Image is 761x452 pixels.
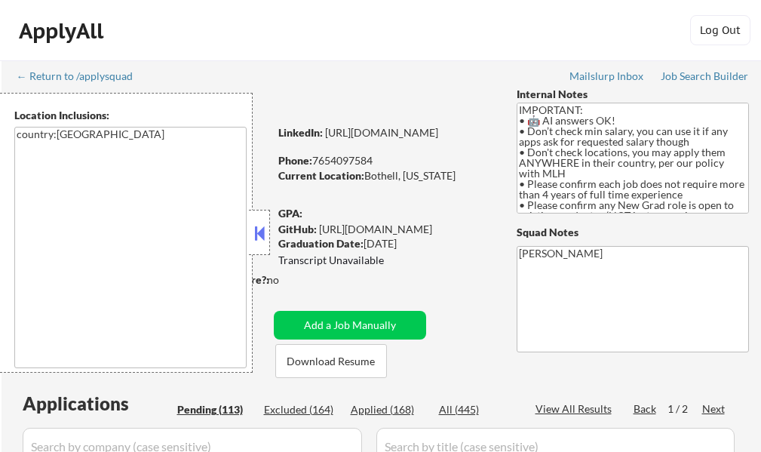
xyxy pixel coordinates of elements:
div: 1 / 2 [667,401,702,417]
strong: GitHub: [278,223,317,235]
div: ApplyAll [19,18,108,44]
div: All (445) [439,402,514,417]
div: Back [634,401,658,417]
button: Add a Job Manually [274,311,426,340]
div: Applied (168) [351,402,426,417]
div: Mailslurp Inbox [569,71,645,81]
div: Applications [23,395,172,413]
div: Job Search Builder [661,71,749,81]
a: [URL][DOMAIN_NAME] [319,223,432,235]
a: [URL][DOMAIN_NAME] [325,126,438,139]
a: Mailslurp Inbox [569,70,645,85]
strong: Current Location: [278,169,364,182]
div: Excluded (164) [264,402,339,417]
div: Next [702,401,726,417]
div: [DATE] [278,236,492,251]
div: View All Results [535,401,616,417]
strong: LinkedIn: [278,126,323,139]
div: Bothell, [US_STATE] [278,168,492,183]
button: Download Resume [275,344,387,378]
div: 7654097584 [278,153,492,168]
strong: Graduation Date: [278,237,364,250]
div: ← Return to /applysquad [17,71,147,81]
div: no [267,272,310,287]
a: Job Search Builder [661,70,749,85]
div: Squad Notes [517,225,749,240]
div: Internal Notes [517,87,749,102]
a: ← Return to /applysquad [17,70,147,85]
div: Location Inclusions: [14,108,247,123]
strong: Phone: [278,154,312,167]
div: Pending (113) [177,402,253,417]
strong: GPA: [278,207,302,220]
button: Log Out [690,15,750,45]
